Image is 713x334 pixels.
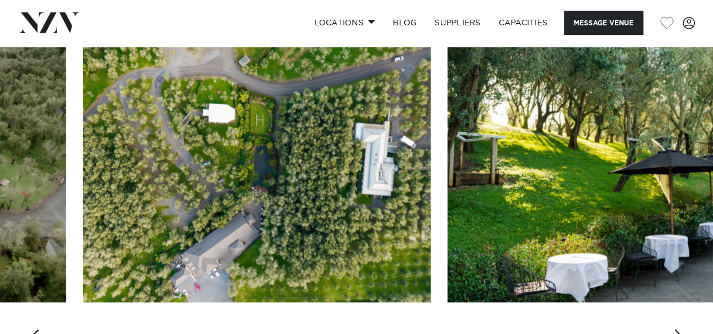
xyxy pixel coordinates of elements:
[490,11,557,35] a: Capacities
[426,11,489,35] a: SUPPLIERS
[18,12,79,33] img: nzv-logo.png
[384,11,426,35] a: BLOG
[83,47,431,302] swiper-slide: 14 / 30
[305,11,384,35] a: Locations
[564,11,643,35] button: Message Venue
